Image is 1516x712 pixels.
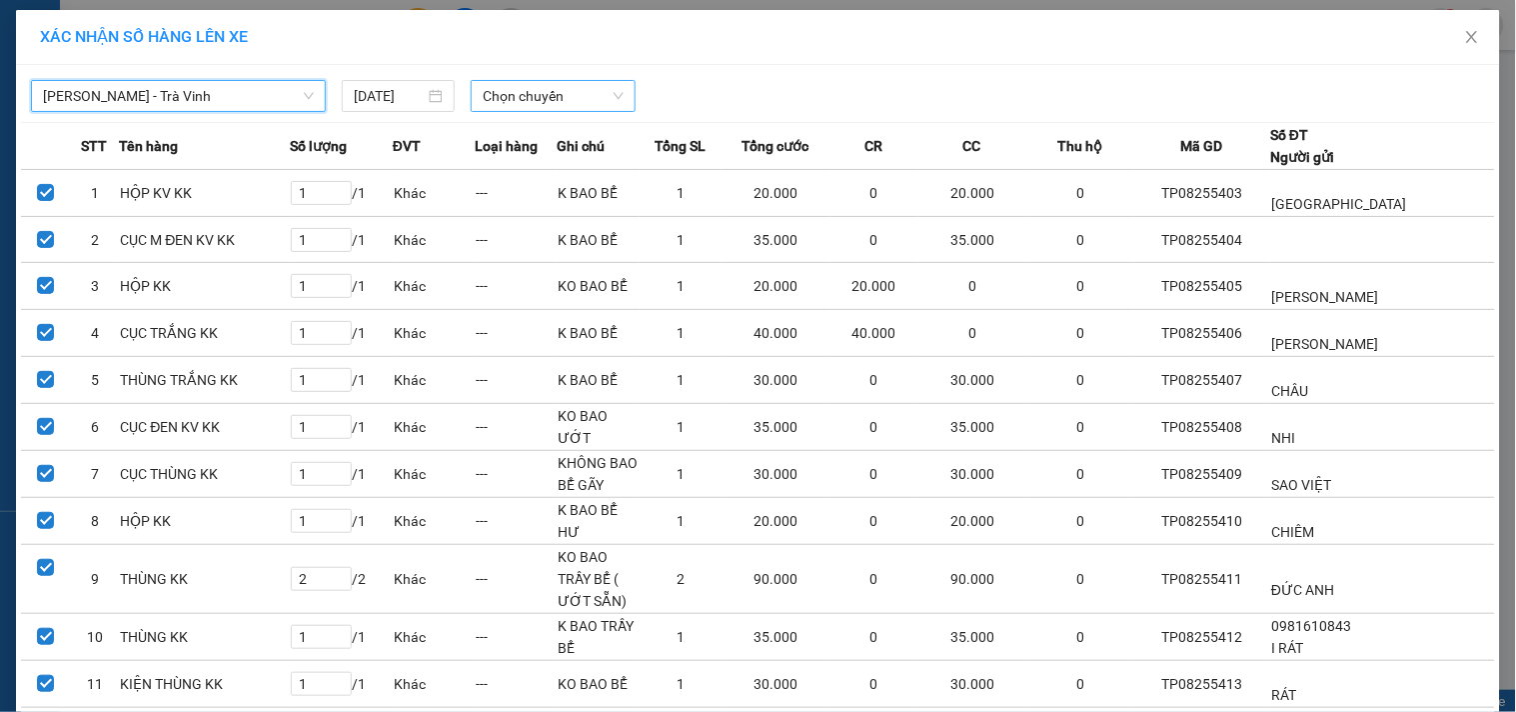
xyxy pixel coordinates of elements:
[640,170,722,217] td: 1
[393,614,475,661] td: Khác
[1271,582,1334,598] span: ĐỨC ANH
[1271,687,1296,703] span: RÁT
[290,217,393,263] td: / 1
[70,357,119,404] td: 5
[830,357,919,404] td: 0
[557,451,641,498] td: KHÔNG BAO BỂ GÃY
[1271,618,1351,634] span: 0981610843
[70,263,119,310] td: 3
[119,498,289,545] td: HỘP KK
[1026,263,1134,310] td: 0
[393,135,421,157] span: ĐVT
[640,310,722,357] td: 1
[1271,289,1378,305] span: [PERSON_NAME]
[918,661,1026,708] td: 30.000
[8,108,161,127] span: 0375075891 -
[1026,357,1134,404] td: 0
[640,451,722,498] td: 1
[475,614,557,661] td: ---
[290,310,393,357] td: / 1
[640,545,722,614] td: 2
[1134,357,1270,404] td: TP08255407
[1444,10,1500,66] button: Close
[918,545,1026,614] td: 90.000
[1134,310,1270,357] td: TP08255406
[393,498,475,545] td: Khác
[290,404,393,451] td: / 1
[393,661,475,708] td: Khác
[830,404,919,451] td: 0
[640,498,722,545] td: 1
[119,263,289,310] td: HỘP KK
[1464,29,1480,45] span: close
[918,451,1026,498] td: 30.000
[640,614,722,661] td: 1
[655,135,706,157] span: Tổng SL
[70,451,119,498] td: 7
[830,545,919,614] td: 0
[557,170,641,217] td: K BAO BỂ
[1270,124,1334,168] div: Số ĐT Người gửi
[722,263,829,310] td: 20.000
[742,135,808,157] span: Tổng cước
[722,451,829,498] td: 30.000
[475,170,557,217] td: ---
[393,545,475,614] td: Khác
[119,357,289,404] td: THÙNG TRẮNG KK
[830,661,919,708] td: 0
[81,135,107,157] span: STT
[1026,404,1134,451] td: 0
[1026,661,1134,708] td: 0
[119,545,289,614] td: THÙNG KK
[183,58,216,77] span: HÒA
[393,217,475,263] td: Khác
[119,310,289,357] td: CỤC TRẮNG KK
[475,451,557,498] td: ---
[1134,498,1270,545] td: TP08255410
[290,357,393,404] td: / 1
[1271,524,1314,540] span: CHIÊM
[290,498,393,545] td: / 1
[557,310,641,357] td: K BAO BỂ
[70,661,119,708] td: 11
[1134,263,1270,310] td: TP08255405
[557,404,641,451] td: KO BAO ƯỚT
[483,81,624,111] span: Chọn chuyến
[1026,217,1134,263] td: 0
[722,661,829,708] td: 30.000
[830,498,919,545] td: 0
[1026,614,1134,661] td: 0
[722,310,829,357] td: 40.000
[640,404,722,451] td: 1
[70,498,119,545] td: 8
[557,498,641,545] td: K BAO BỂ HƯ
[70,545,119,614] td: 9
[1057,135,1102,157] span: Thu hộ
[70,217,119,263] td: 2
[830,310,919,357] td: 40.000
[722,217,829,263] td: 35.000
[290,545,393,614] td: / 2
[1271,383,1308,399] span: CHÂU
[290,170,393,217] td: / 1
[557,263,641,310] td: KO BAO BỂ
[722,357,829,404] td: 30.000
[1026,170,1134,217] td: 0
[1271,196,1406,212] span: [GEOGRAPHIC_DATA]
[393,404,475,451] td: Khác
[557,135,605,157] span: Ghi chú
[475,217,557,263] td: ---
[119,135,178,157] span: Tên hàng
[1134,545,1270,614] td: TP08255411
[918,498,1026,545] td: 20.000
[8,86,292,105] p: NHẬN:
[918,263,1026,310] td: 0
[290,263,393,310] td: / 1
[43,81,314,111] span: Hồ Chí Minh - Trà Vinh
[722,498,829,545] td: 20.000
[70,310,119,357] td: 4
[1181,135,1223,157] span: Mã GD
[1026,310,1134,357] td: 0
[640,217,722,263] td: 1
[475,263,557,310] td: ---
